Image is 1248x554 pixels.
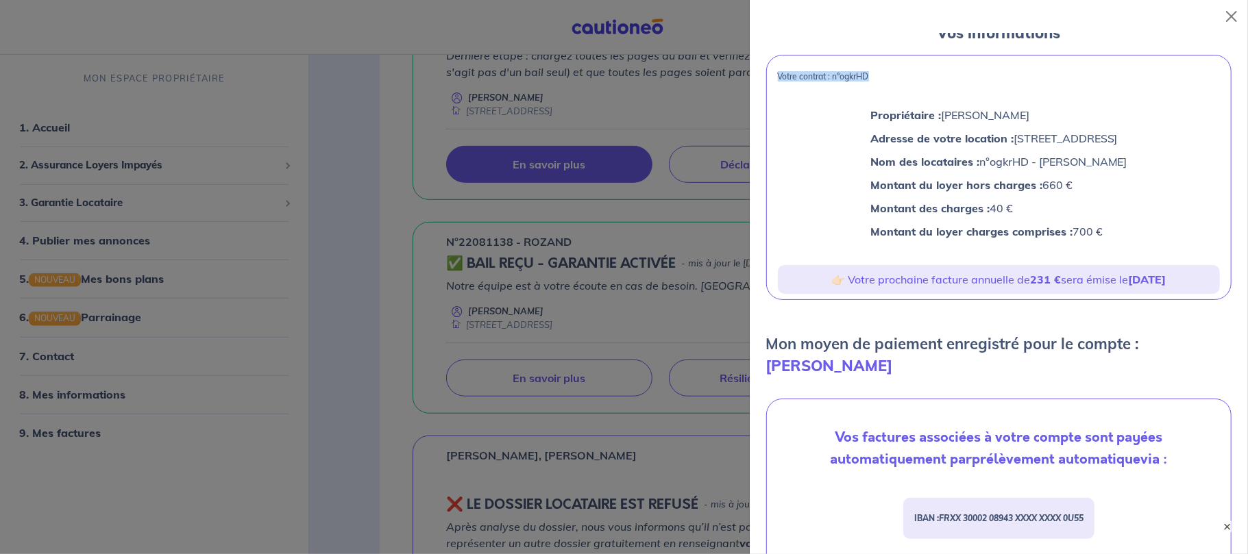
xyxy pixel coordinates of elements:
[778,72,1220,81] p: Votre contrat : n°ogkrHD
[766,333,1232,377] p: Mon moyen de paiement enregistré pour le compte :
[870,129,1127,147] p: [STREET_ADDRESS]
[778,427,1220,470] p: Vos factures associées à votre compte sont payées automatiquement par via :
[870,155,979,168] strong: Nom des locataires :
[972,449,1141,469] strong: prélèvement automatique
[870,178,1042,192] strong: Montant du loyer hors charges :
[870,199,1127,217] p: 40 €
[870,153,1127,171] p: n°ogkrHD - [PERSON_NAME]
[783,270,1214,288] p: 👉🏻 Votre prochaine facture annuelle de sera émise le
[870,106,1127,124] p: [PERSON_NAME]
[1128,273,1166,286] strong: [DATE]
[766,356,893,375] strong: [PERSON_NAME]
[870,201,990,215] strong: Montant des charges :
[1221,5,1243,27] button: Close
[937,23,1060,42] strong: Vos informations
[870,131,1014,145] strong: Adresse de votre location :
[870,108,941,122] strong: Propriétaire :
[870,223,1127,240] p: 700 €
[870,225,1073,238] strong: Montant du loyer charges comprises :
[1221,520,1234,533] button: ×
[1030,273,1061,286] strong: 231 €
[870,176,1127,194] p: 660 €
